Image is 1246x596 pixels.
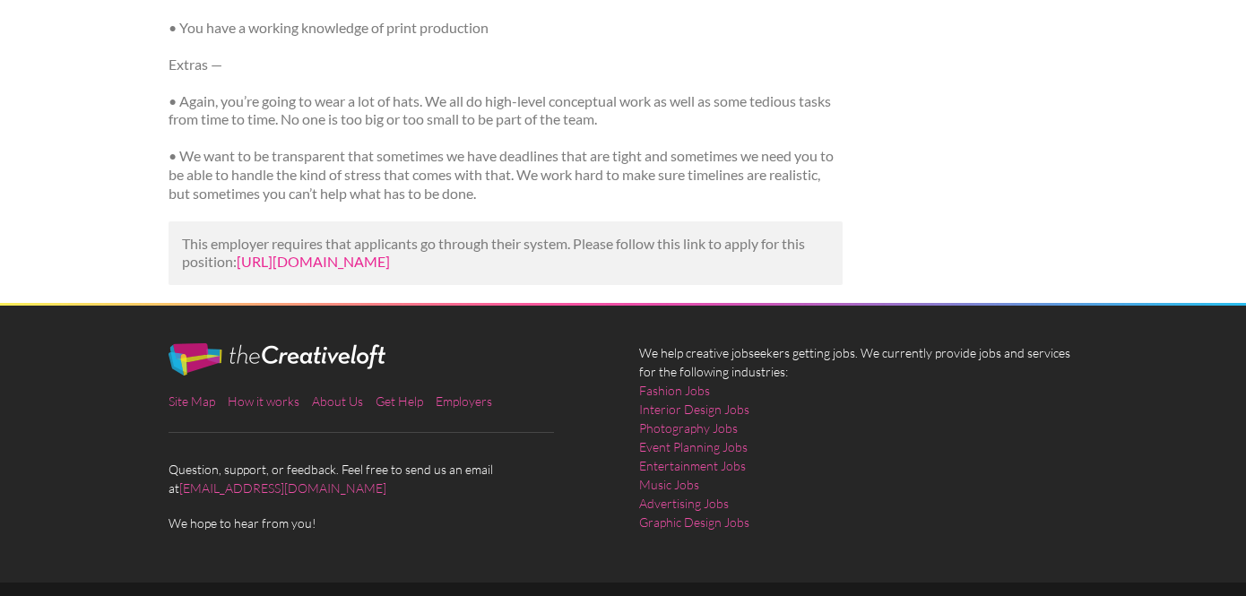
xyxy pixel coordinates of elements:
[169,343,385,376] img: The Creative Loft
[623,343,1094,546] div: We help creative jobseekers getting jobs. We currently provide jobs and services for the followin...
[169,393,215,409] a: Site Map
[639,381,710,400] a: Fashion Jobs
[639,456,746,475] a: Entertainment Jobs
[169,147,844,203] p: • We want to be transparent that sometimes we have deadlines that are tight and sometimes we need...
[639,494,729,513] a: Advertising Jobs
[228,393,299,409] a: How it works
[169,56,844,74] p: Extras —
[639,419,738,437] a: Photography Jobs
[179,480,386,496] a: [EMAIL_ADDRESS][DOMAIN_NAME]
[639,437,748,456] a: Event Planning Jobs
[639,475,699,494] a: Music Jobs
[639,513,749,531] a: Graphic Design Jobs
[237,253,390,270] a: [URL][DOMAIN_NAME]
[436,393,492,409] a: Employers
[152,343,623,532] div: Question, support, or feedback. Feel free to send us an email at
[376,393,423,409] a: Get Help
[169,92,844,130] p: • Again, you’re going to wear a lot of hats. We all do high-level conceptual work as well as some...
[169,514,608,532] span: We hope to hear from you!
[639,400,749,419] a: Interior Design Jobs
[312,393,363,409] a: About Us
[182,235,830,272] p: This employer requires that applicants go through their system. Please follow this link to apply ...
[169,19,844,38] p: • You have a working knowledge of print production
